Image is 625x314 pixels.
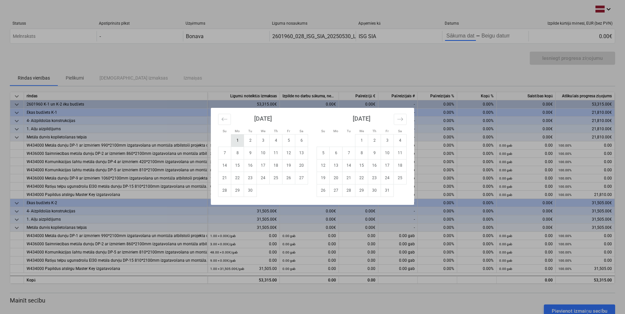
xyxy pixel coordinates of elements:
td: Choose Tuesday, September 16, 2025 as your check-in date. It's available. [244,159,257,172]
td: Choose Monday, September 1, 2025 as your check-in date. It's available. [231,134,244,147]
td: Choose Thursday, October 2, 2025 as your check-in date. It's available. [368,134,381,147]
td: Choose Saturday, September 6, 2025 as your check-in date. It's available. [295,134,308,147]
td: Choose Saturday, October 11, 2025 as your check-in date. It's available. [394,147,407,159]
small: We [261,129,265,133]
td: Choose Monday, October 27, 2025 as your check-in date. It's available. [330,184,343,197]
td: Choose Monday, September 22, 2025 as your check-in date. It's available. [231,172,244,184]
td: Choose Wednesday, September 24, 2025 as your check-in date. It's available. [257,172,270,184]
td: Choose Tuesday, October 7, 2025 as your check-in date. It's available. [343,147,355,159]
td: Choose Wednesday, October 1, 2025 as your check-in date. It's available. [355,134,368,147]
td: Choose Wednesday, October 22, 2025 as your check-in date. It's available. [355,172,368,184]
td: Choose Friday, October 17, 2025 as your check-in date. It's available. [381,159,394,172]
td: Choose Saturday, September 13, 2025 as your check-in date. It's available. [295,147,308,159]
td: Choose Saturday, September 27, 2025 as your check-in date. It's available. [295,172,308,184]
small: Mo [235,129,240,133]
strong: [DATE] [353,115,370,122]
td: Choose Friday, October 3, 2025 as your check-in date. It's available. [381,134,394,147]
td: Choose Tuesday, October 14, 2025 as your check-in date. It's available. [343,159,355,172]
td: Choose Wednesday, October 15, 2025 as your check-in date. It's available. [355,159,368,172]
td: Choose Thursday, September 18, 2025 as your check-in date. It's available. [270,159,282,172]
small: Th [274,129,278,133]
td: Choose Wednesday, October 8, 2025 as your check-in date. It's available. [355,147,368,159]
td: Choose Wednesday, September 10, 2025 as your check-in date. It's available. [257,147,270,159]
td: Choose Saturday, October 25, 2025 as your check-in date. It's available. [394,172,407,184]
td: Choose Friday, September 12, 2025 as your check-in date. It's available. [282,147,295,159]
td: Choose Wednesday, September 3, 2025 as your check-in date. It's available. [257,134,270,147]
button: Move forward to switch to the next month. [394,114,407,125]
small: Sa [398,129,402,133]
td: Choose Monday, September 8, 2025 as your check-in date. It's available. [231,147,244,159]
td: Choose Sunday, September 21, 2025 as your check-in date. It's available. [218,172,231,184]
td: Choose Thursday, October 9, 2025 as your check-in date. It's available. [368,147,381,159]
td: Choose Sunday, October 26, 2025 as your check-in date. It's available. [317,184,330,197]
button: Move backward to switch to the previous month. [218,114,231,125]
small: Tu [347,129,351,133]
div: Calendar [211,108,414,205]
td: Choose Saturday, October 18, 2025 as your check-in date. It's available. [394,159,407,172]
small: Tu [248,129,252,133]
td: Choose Thursday, October 30, 2025 as your check-in date. It's available. [368,184,381,197]
td: Choose Sunday, October 19, 2025 as your check-in date. It's available. [317,172,330,184]
small: Su [223,129,227,133]
td: Choose Saturday, October 4, 2025 as your check-in date. It's available. [394,134,407,147]
small: Su [321,129,325,133]
td: Choose Friday, October 24, 2025 as your check-in date. It's available. [381,172,394,184]
td: Choose Thursday, September 4, 2025 as your check-in date. It's available. [270,134,282,147]
td: Choose Sunday, September 7, 2025 as your check-in date. It's available. [218,147,231,159]
td: Choose Tuesday, September 2, 2025 as your check-in date. It's available. [244,134,257,147]
td: Choose Tuesday, October 28, 2025 as your check-in date. It's available. [343,184,355,197]
td: Choose Thursday, October 23, 2025 as your check-in date. It's available. [368,172,381,184]
td: Choose Saturday, September 20, 2025 as your check-in date. It's available. [295,159,308,172]
td: Choose Monday, September 15, 2025 as your check-in date. It's available. [231,159,244,172]
td: Choose Monday, October 6, 2025 as your check-in date. It's available. [330,147,343,159]
td: Choose Thursday, September 25, 2025 as your check-in date. It's available. [270,172,282,184]
td: Choose Sunday, September 28, 2025 as your check-in date. It's available. [218,184,231,197]
td: Choose Friday, September 5, 2025 as your check-in date. It's available. [282,134,295,147]
td: Choose Thursday, October 16, 2025 as your check-in date. It's available. [368,159,381,172]
td: Choose Monday, September 29, 2025 as your check-in date. It's available. [231,184,244,197]
small: Fr [287,129,290,133]
td: Choose Thursday, September 11, 2025 as your check-in date. It's available. [270,147,282,159]
td: Choose Tuesday, October 21, 2025 as your check-in date. It's available. [343,172,355,184]
td: Choose Friday, October 31, 2025 as your check-in date. It's available. [381,184,394,197]
td: Choose Wednesday, September 17, 2025 as your check-in date. It's available. [257,159,270,172]
td: Choose Friday, September 26, 2025 as your check-in date. It's available. [282,172,295,184]
td: Choose Friday, October 10, 2025 as your check-in date. It's available. [381,147,394,159]
td: Choose Sunday, October 5, 2025 as your check-in date. It's available. [317,147,330,159]
small: Mo [333,129,338,133]
td: Choose Tuesday, September 9, 2025 as your check-in date. It's available. [244,147,257,159]
td: Choose Friday, September 19, 2025 as your check-in date. It's available. [282,159,295,172]
strong: [DATE] [254,115,272,122]
td: Choose Wednesday, October 29, 2025 as your check-in date. It's available. [355,184,368,197]
td: Choose Monday, October 13, 2025 as your check-in date. It's available. [330,159,343,172]
small: Sa [300,129,303,133]
td: Choose Tuesday, September 30, 2025 as your check-in date. It's available. [244,184,257,197]
small: Fr [386,129,389,133]
td: Choose Monday, October 20, 2025 as your check-in date. It's available. [330,172,343,184]
td: Choose Sunday, October 12, 2025 as your check-in date. It's available. [317,159,330,172]
small: Th [372,129,376,133]
small: We [359,129,364,133]
td: Choose Tuesday, September 23, 2025 as your check-in date. It's available. [244,172,257,184]
td: Choose Sunday, September 14, 2025 as your check-in date. It's available. [218,159,231,172]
